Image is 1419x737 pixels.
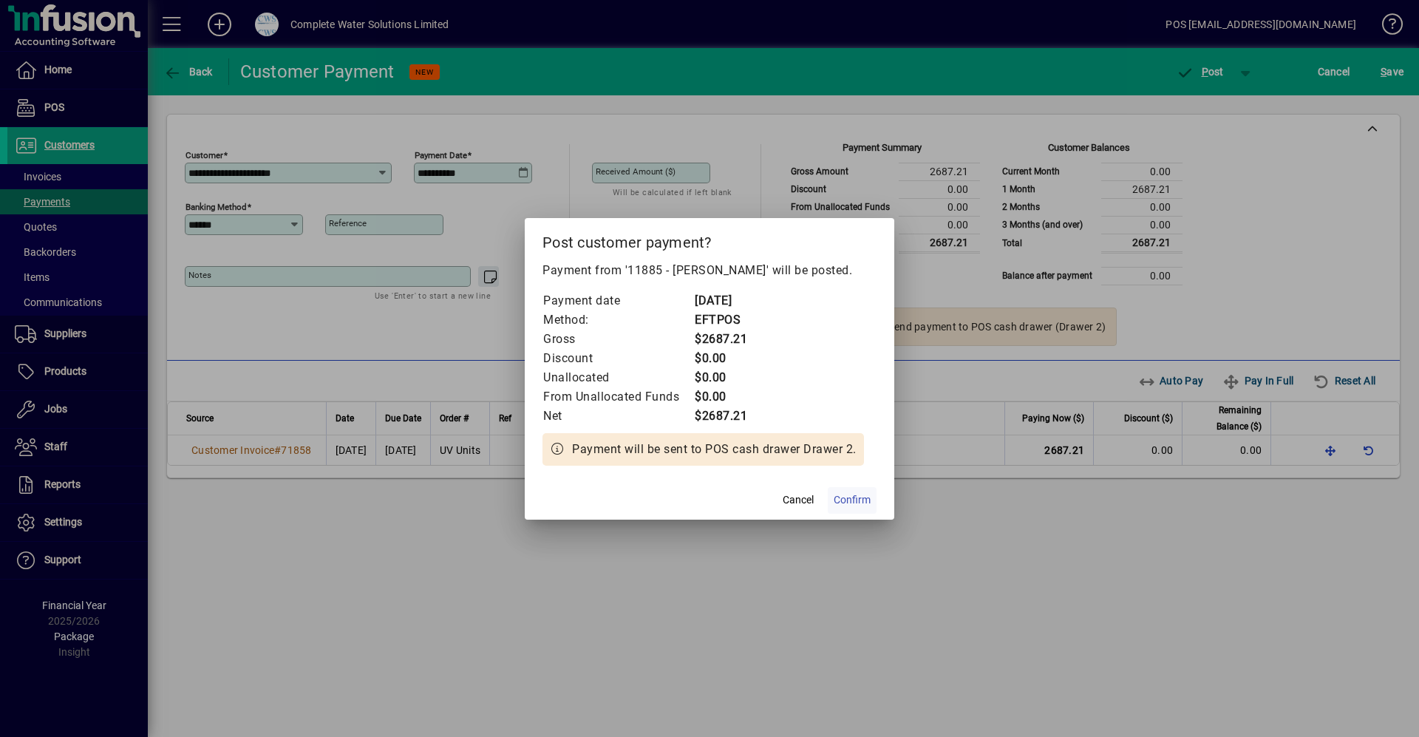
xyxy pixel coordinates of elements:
[542,349,694,368] td: Discount
[834,492,871,508] span: Confirm
[694,330,753,349] td: $2687.21
[694,310,753,330] td: EFTPOS
[542,310,694,330] td: Method:
[542,330,694,349] td: Gross
[572,441,857,458] span: Payment will be sent to POS cash drawer Drawer 2.
[783,492,814,508] span: Cancel
[542,262,877,279] p: Payment from '11885 - [PERSON_NAME]' will be posted.
[828,487,877,514] button: Confirm
[694,387,753,407] td: $0.00
[542,407,694,426] td: Net
[694,349,753,368] td: $0.00
[542,291,694,310] td: Payment date
[694,407,753,426] td: $2687.21
[542,387,694,407] td: From Unallocated Funds
[775,487,822,514] button: Cancel
[694,291,753,310] td: [DATE]
[694,368,753,387] td: $0.00
[525,218,894,261] h2: Post customer payment?
[542,368,694,387] td: Unallocated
